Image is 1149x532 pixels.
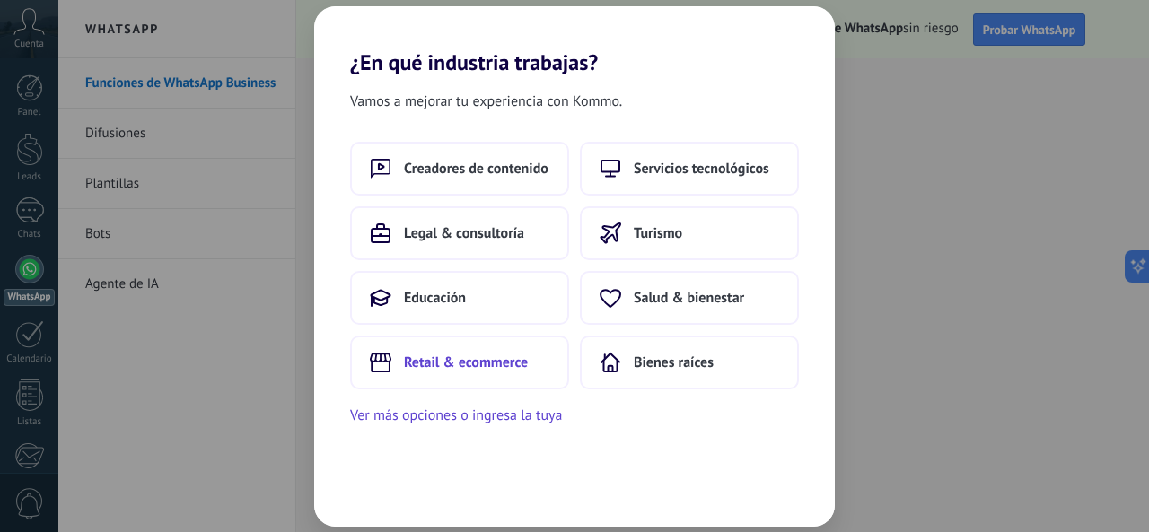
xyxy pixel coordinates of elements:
[634,353,714,371] span: Bienes raíces
[350,336,569,389] button: Retail & ecommerce
[350,142,569,196] button: Creadores de contenido
[404,224,524,242] span: Legal & consultoría
[404,353,528,371] span: Retail & ecommerce
[580,206,799,260] button: Turismo
[350,271,569,325] button: Educación
[350,90,622,113] span: Vamos a mejorar tu experiencia con Kommo.
[404,160,548,178] span: Creadores de contenido
[634,160,769,178] span: Servicios tecnológicos
[580,336,799,389] button: Bienes raíces
[634,224,682,242] span: Turismo
[580,142,799,196] button: Servicios tecnológicos
[314,6,835,75] h2: ¿En qué industria trabajas?
[634,289,744,307] span: Salud & bienestar
[404,289,466,307] span: Educación
[580,271,799,325] button: Salud & bienestar
[350,404,562,427] button: Ver más opciones o ingresa la tuya
[350,206,569,260] button: Legal & consultoría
